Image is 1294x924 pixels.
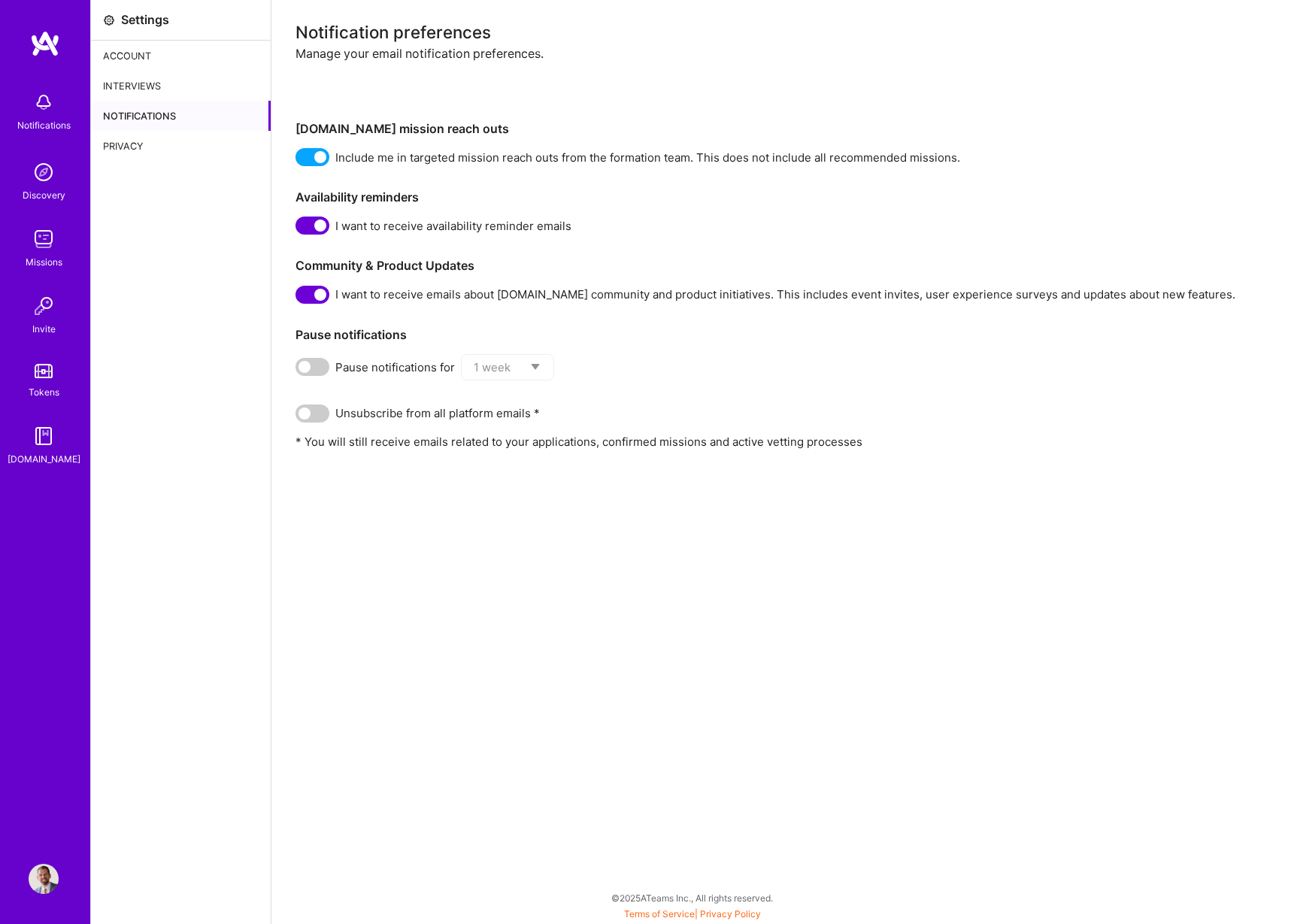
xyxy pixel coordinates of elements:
div: Invite [32,321,56,337]
div: Account [91,41,271,71]
img: tokens [35,364,53,378]
div: © 2025 ATeams Inc., All rights reserved. [90,879,1294,916]
p: * You will still receive emails related to your applications, confirmed missions and active vetti... [295,434,1270,450]
span: Pause notifications for [335,359,455,375]
h3: Availability reminders [295,190,1270,204]
img: bell [29,87,59,117]
a: User Avatar [25,864,62,894]
div: Privacy [91,131,271,161]
span: | [624,908,761,919]
div: [DOMAIN_NAME] [8,451,80,467]
div: Tokens [29,384,59,400]
span: I want to receive emails about [DOMAIN_NAME] community and product initiatives. This includes eve... [335,286,1235,302]
span: Unsubscribe from all platform emails * [335,405,540,421]
div: Notification preferences [295,24,1270,40]
div: Notifications [17,117,71,133]
div: Missions [26,254,62,270]
img: guide book [29,421,59,451]
div: Manage your email notification preferences. [295,46,1270,110]
span: I want to receive availability reminder emails [335,218,571,234]
img: discovery [29,157,59,187]
div: Settings [121,12,169,28]
i: icon Settings [103,14,115,26]
h3: Pause notifications [295,328,1270,342]
div: Interviews [91,71,271,101]
img: Invite [29,291,59,321]
div: Notifications [91,101,271,131]
img: User Avatar [29,864,59,894]
div: Discovery [23,187,65,203]
h3: [DOMAIN_NAME] mission reach outs [295,122,1270,136]
span: Include me in targeted mission reach outs from the formation team. This does not include all reco... [335,150,960,165]
h3: Community & Product Updates [295,259,1270,273]
a: Privacy Policy [700,908,761,919]
img: logo [30,30,60,57]
img: teamwork [29,224,59,254]
a: Terms of Service [624,908,695,919]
